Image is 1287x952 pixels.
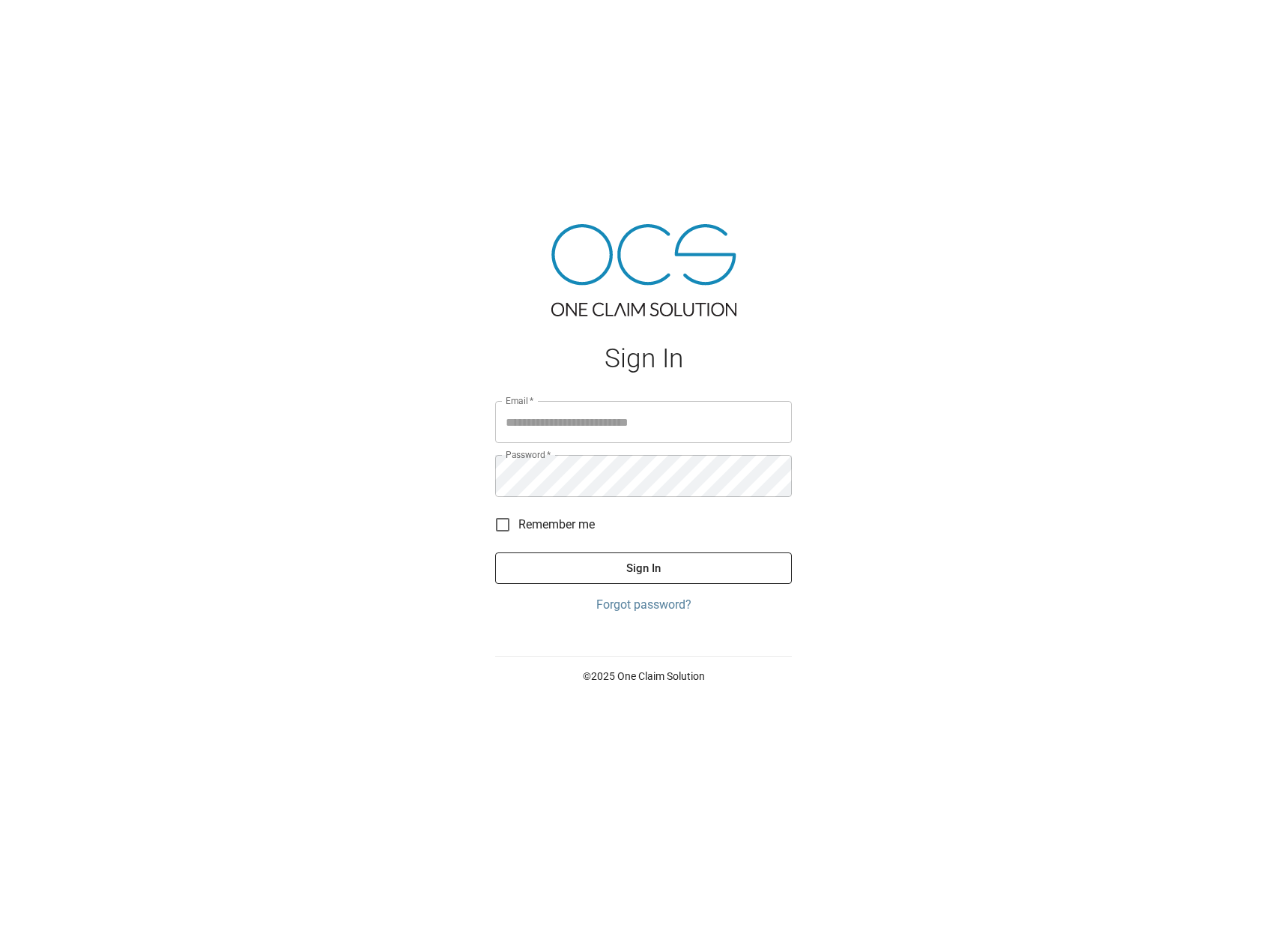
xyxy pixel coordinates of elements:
[506,394,534,407] label: Email
[495,552,792,584] button: Sign In
[506,448,551,461] label: Password
[551,224,736,316] img: ocs-logo-tra.png
[518,516,595,534] span: Remember me
[495,669,792,684] p: © 2025 One Claim Solution
[495,343,792,374] h1: Sign In
[18,9,78,39] img: ocs-logo-white-transparent.png
[495,596,792,614] a: Forgot password?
